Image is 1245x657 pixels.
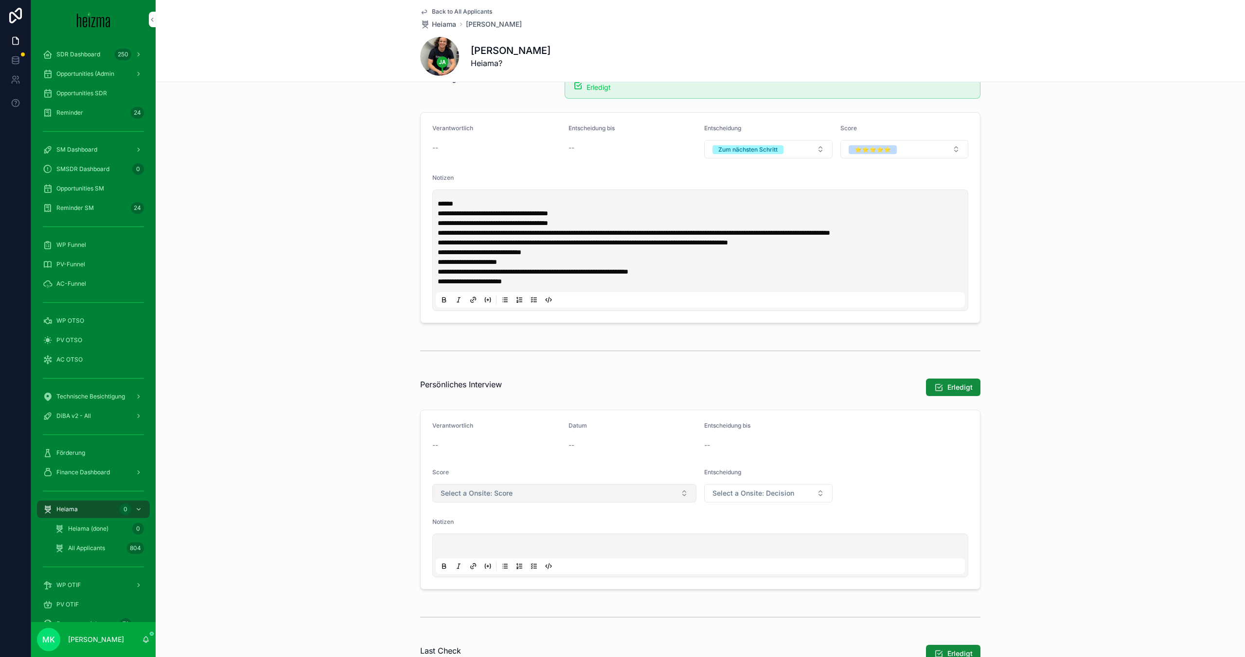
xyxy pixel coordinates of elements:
span: Entscheidung bis [569,124,615,132]
span: Heiama (done) [68,525,108,533]
a: Heiama (done)0 [49,520,150,537]
a: Opportunities SM [37,180,150,197]
div: 24 [131,202,144,214]
span: -- [569,143,574,153]
a: DiBA v2 - All [37,407,150,425]
span: Opportunities SDR [56,89,107,97]
span: WP Funnel [56,241,86,249]
span: -- [432,143,438,153]
button: Select Button [704,140,833,158]
span: Entscheidung [704,124,741,132]
span: SDR Dashboard [56,51,100,58]
a: AC-Funnel [37,275,150,293]
span: Erledigt [947,382,973,392]
a: AC OTSO [37,351,150,368]
span: PV-Funnel [56,260,85,268]
a: Expertenprojekte71 [37,615,150,633]
a: PV-Funnel [37,256,150,273]
a: SDR Dashboard250 [37,46,150,63]
a: SM Dashboard [37,141,150,158]
button: Erledigt [926,379,980,396]
span: SM Dashboard [56,146,97,154]
span: Score [840,124,857,132]
img: App logo [77,12,110,27]
div: 0 [132,163,144,175]
span: Reminder SM [56,204,94,212]
a: SMSDR Dashboard0 [37,160,150,178]
span: Opportunities (Admin [56,70,114,78]
button: Select Button [704,484,833,502]
span: -- [704,440,710,450]
a: Opportunities (Admin [37,65,150,83]
span: WP OTSO [56,317,84,325]
span: Erledigt [587,83,611,91]
div: 0 [120,503,131,515]
span: Heiama [56,505,78,513]
div: ⭐️⭐️⭐️⭐️⭐️ [854,145,891,154]
span: -- [569,440,574,450]
span: Finance Dashboard [56,468,110,476]
a: Finance Dashboard [37,464,150,481]
span: Opportunities SM [56,185,104,192]
span: MK [42,634,55,645]
a: Reminder24 [37,104,150,121]
div: Zum nächsten Schritt [718,145,778,154]
span: Technische Besichtigung [56,393,125,400]
span: Entscheidung [704,468,741,476]
span: Notizen [432,518,454,525]
span: Score [432,468,449,476]
p: [PERSON_NAME] [68,635,124,644]
span: Verantwortlich [432,124,473,132]
span: Entscheidung bis [704,422,750,429]
span: SMSDR Dashboard [56,165,109,173]
span: Heiama [432,19,456,29]
a: Heiama0 [37,501,150,518]
span: -- [432,440,438,450]
span: PV OTIF [56,601,79,608]
div: Erledigt [587,83,972,92]
a: Back to All Applicants [420,8,492,16]
span: All Applicants [68,544,105,552]
a: PV OTIF [37,596,150,613]
div: 71 [120,618,131,630]
div: 0 [132,523,144,535]
span: Expertenprojekte [56,620,104,628]
span: Heiama? [471,57,551,69]
a: WP OTSO [37,312,150,329]
span: AC-Funnel [56,280,86,288]
a: PV OTSO [37,331,150,349]
div: 24 [131,107,144,119]
button: Select Button [840,140,969,158]
a: WP OTIF [37,576,150,594]
span: Select a Onsite: Score [441,488,513,498]
span: Verantwortlich [432,422,473,429]
h1: [PERSON_NAME] [471,44,551,57]
div: 804 [127,542,144,554]
span: Förderung [56,449,85,457]
a: Förderung [37,444,150,462]
span: Notizen [432,174,454,181]
div: 250 [115,49,131,60]
span: Datum [569,422,587,429]
button: Select Button [432,484,696,502]
div: scrollable content [31,39,156,622]
a: Technische Besichtigung [37,388,150,405]
span: DiBA v2 - All [56,412,91,420]
span: PV OTSO [56,336,82,344]
span: Reminder [56,109,83,117]
span: Select a Onsite: Decision [712,488,794,498]
a: Opportunities SDR [37,85,150,102]
span: Last Check [420,645,461,657]
span: AC OTSO [56,356,83,363]
span: WP OTIF [56,581,81,589]
a: Reminder SM24 [37,199,150,217]
span: Back to All Applicants [432,8,492,16]
a: WP Funnel [37,236,150,254]
a: Heiama [420,19,456,29]
a: [PERSON_NAME] [466,19,522,29]
a: All Applicants804 [49,539,150,557]
span: Persönliches Interview [420,379,502,390]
